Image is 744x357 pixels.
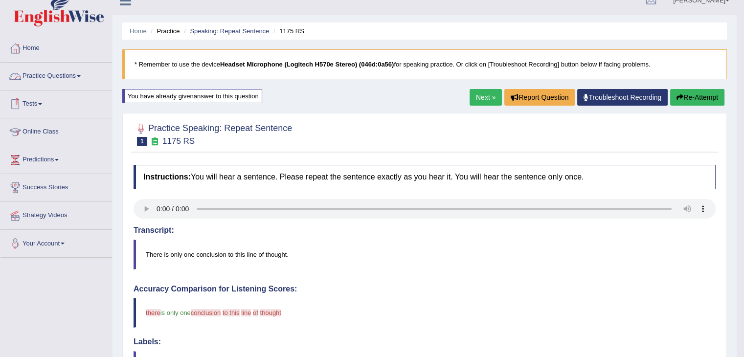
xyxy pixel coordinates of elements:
[134,285,716,293] h4: Accuracy Comparison for Listening Scores:
[148,26,180,36] li: Practice
[0,146,112,171] a: Predictions
[271,26,304,36] li: 1175 RS
[0,118,112,143] a: Online Class
[160,309,191,316] span: is only one
[220,61,394,68] b: Headset Microphone (Logitech H570e Stereo) (046d:0a56)
[670,89,724,106] button: Re-Attempt
[253,309,258,316] span: of
[241,309,251,316] span: line
[122,49,727,79] blockquote: * Remember to use the device for speaking practice. Or click on [Troubleshoot Recording] button b...
[143,173,191,181] b: Instructions:
[134,226,716,235] h4: Transcript:
[0,230,112,254] a: Your Account
[0,35,112,59] a: Home
[0,174,112,199] a: Success Stories
[470,89,502,106] a: Next »
[134,121,292,146] h2: Practice Speaking: Repeat Sentence
[137,137,147,146] span: 1
[134,337,716,346] h4: Labels:
[223,309,240,316] span: to this
[191,309,221,316] span: conclusion
[0,90,112,115] a: Tests
[162,136,195,146] small: 1175 RS
[260,309,281,316] span: thought
[0,202,112,226] a: Strategy Videos
[577,89,668,106] a: Troubleshoot Recording
[190,27,269,35] a: Speaking: Repeat Sentence
[122,89,262,103] div: You have already given answer to this question
[504,89,575,106] button: Report Question
[134,240,716,269] blockquote: There is only one conclusion to this line of thought.
[130,27,147,35] a: Home
[134,165,716,189] h4: You will hear a sentence. Please repeat the sentence exactly as you hear it. You will hear the se...
[146,309,160,316] span: there
[150,137,160,146] small: Exam occurring question
[0,63,112,87] a: Practice Questions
